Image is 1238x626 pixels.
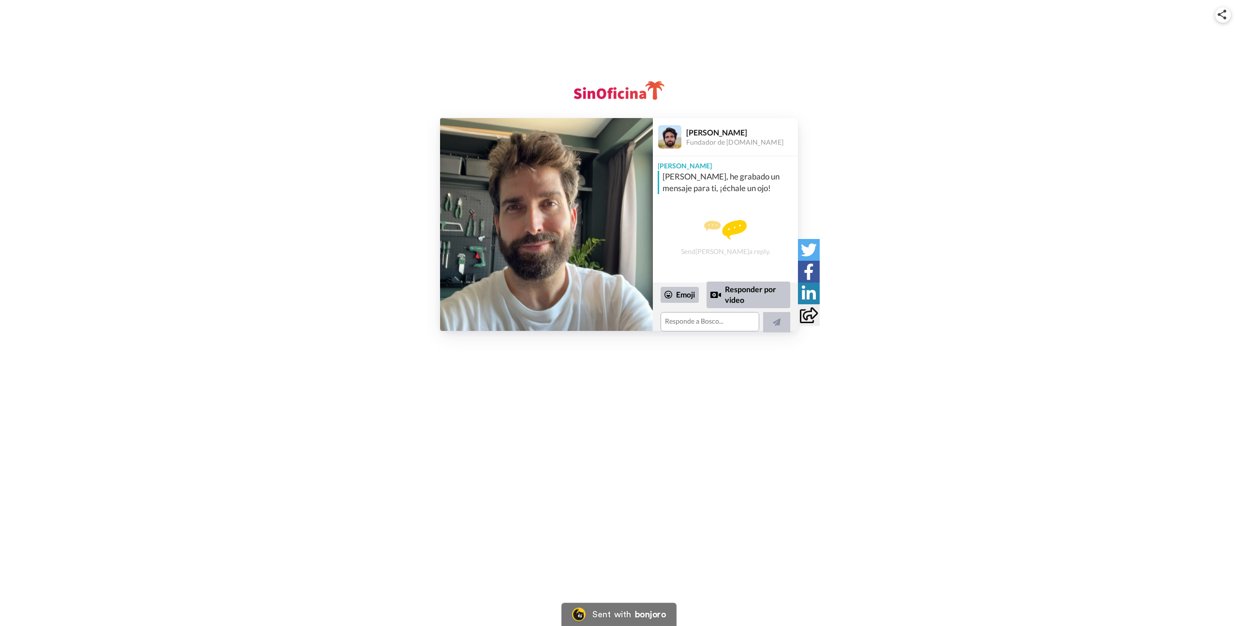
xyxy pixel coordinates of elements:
div: [PERSON_NAME] [653,156,798,171]
img: message.svg [704,220,747,239]
div: Fundador de [DOMAIN_NAME] [686,138,797,147]
div: Responder por video [707,282,790,308]
img: SinOficina logo [566,77,672,104]
div: Send [PERSON_NAME] a reply. [653,198,798,278]
img: 56b2cc29-adcb-4500-8bb3-103dbecd0953-thumb.jpg [440,118,653,331]
img: Profile Image [658,125,681,149]
img: ic_share.svg [1218,10,1226,19]
div: Emoji [661,287,699,302]
div: [PERSON_NAME] [686,128,797,137]
div: [PERSON_NAME], he grabado un mensaje para ti, ¡échale un ojo! [663,171,796,194]
div: Reply by Video [710,289,721,300]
